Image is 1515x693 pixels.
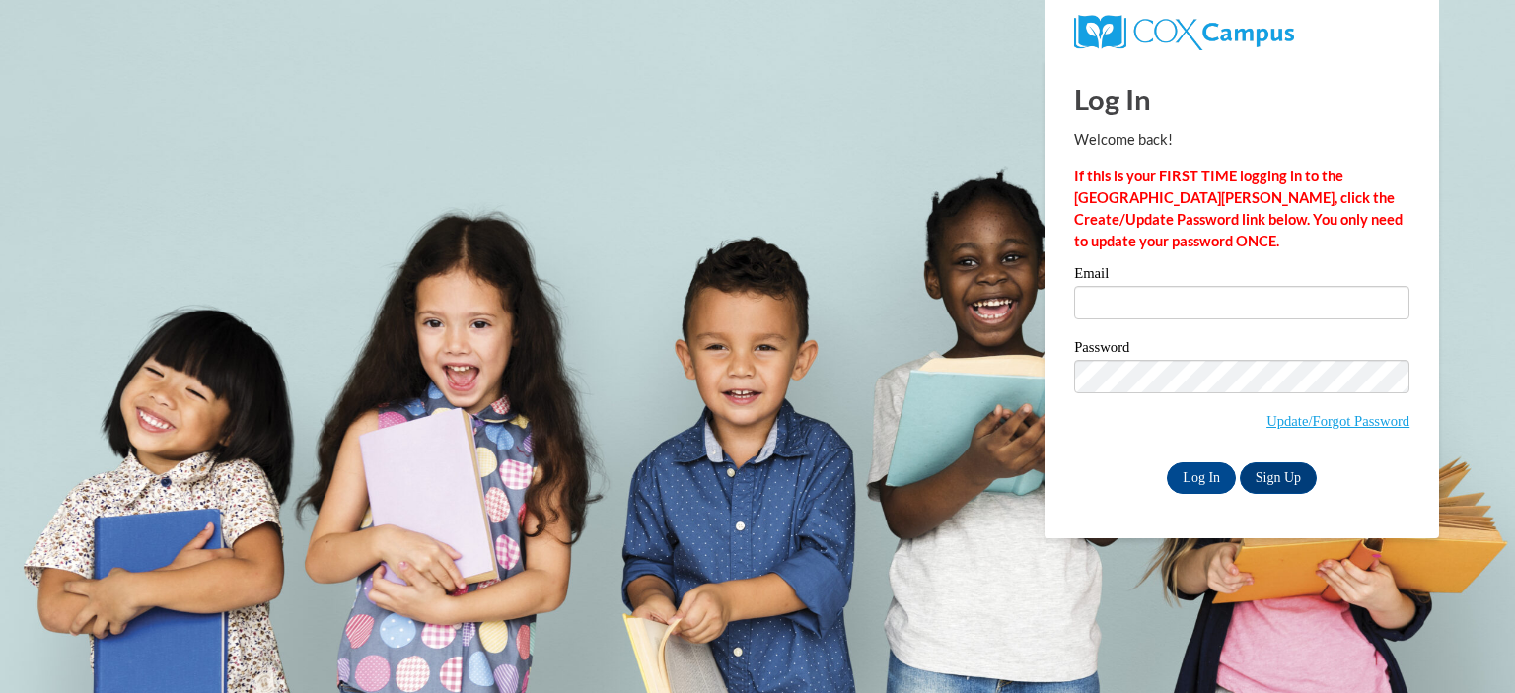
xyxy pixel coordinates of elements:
[1074,266,1409,286] label: Email
[1074,340,1409,360] label: Password
[1074,15,1294,50] img: COX Campus
[1074,79,1409,119] h1: Log In
[1167,462,1236,494] input: Log In
[1240,462,1317,494] a: Sign Up
[1074,168,1403,249] strong: If this is your FIRST TIME logging in to the [GEOGRAPHIC_DATA][PERSON_NAME], click the Create/Upd...
[1266,413,1409,429] a: Update/Forgot Password
[1074,23,1294,39] a: COX Campus
[1074,129,1409,151] p: Welcome back!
